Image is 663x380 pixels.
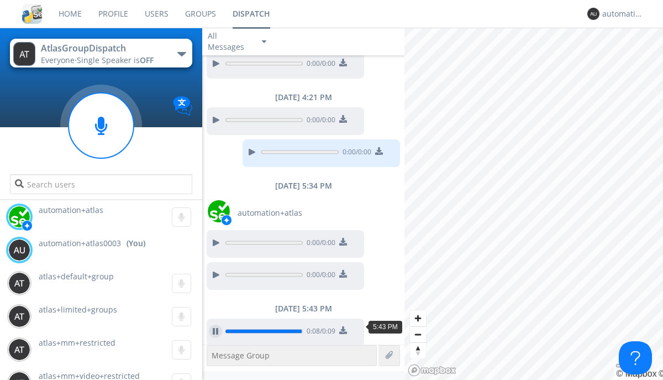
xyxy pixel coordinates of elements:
[41,42,165,55] div: AtlasGroupDispatch
[303,238,335,250] span: 0:00 / 0:00
[375,147,383,155] img: download media button
[303,115,335,127] span: 0:00 / 0:00
[8,339,30,361] img: 373638.png
[410,342,426,358] button: Reset bearing to north
[410,343,426,358] span: Reset bearing to north
[373,323,398,331] span: 5:43 PM
[39,238,121,249] span: automation+atlas0003
[410,327,426,342] span: Zoom out
[262,40,266,43] img: caret-down-sm.svg
[140,55,154,65] span: OFF
[410,326,426,342] button: Zoom out
[339,147,371,159] span: 0:00 / 0:00
[10,39,192,67] button: AtlasGroupDispatchEveryone·Single Speaker isOFF
[173,96,192,116] img: Translation enabled
[602,8,644,19] div: automation+atlas0003
[8,239,30,261] img: 373638.png
[8,305,30,327] img: 373638.png
[208,30,252,53] div: All Messages
[39,304,117,315] span: atlas+limited+groups
[616,369,656,378] a: Mapbox
[619,341,652,374] iframe: Toggle Customer Support
[339,326,347,334] img: download media button
[202,303,404,314] div: [DATE] 5:43 PM
[238,207,302,218] span: automation+atlas
[616,364,625,367] button: Toggle attribution
[303,59,335,71] span: 0:00 / 0:00
[410,310,426,326] button: Zoom in
[339,115,347,123] img: download media button
[339,238,347,246] img: download media button
[39,271,114,282] span: atlas+default+group
[208,200,230,222] img: d2d01cd9b4174d08988066c6d424eccd
[202,92,404,103] div: [DATE] 4:21 PM
[41,55,165,66] div: Everyone ·
[127,238,145,249] div: (You)
[303,326,335,339] span: 0:08 / 0:09
[303,270,335,282] span: 0:00 / 0:00
[8,272,30,294] img: 373638.png
[339,59,347,66] img: download media button
[13,42,35,66] img: 373638.png
[202,180,404,191] div: [DATE] 5:34 PM
[339,270,347,278] img: download media button
[39,205,103,215] span: automation+atlas
[8,206,30,228] img: d2d01cd9b4174d08988066c6d424eccd
[587,8,599,20] img: 373638.png
[10,174,192,194] input: Search users
[408,364,456,377] a: Mapbox logo
[77,55,154,65] span: Single Speaker is
[22,4,42,24] img: cddb5a64eb264b2086981ab96f4c1ba7
[39,337,115,348] span: atlas+mm+restricted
